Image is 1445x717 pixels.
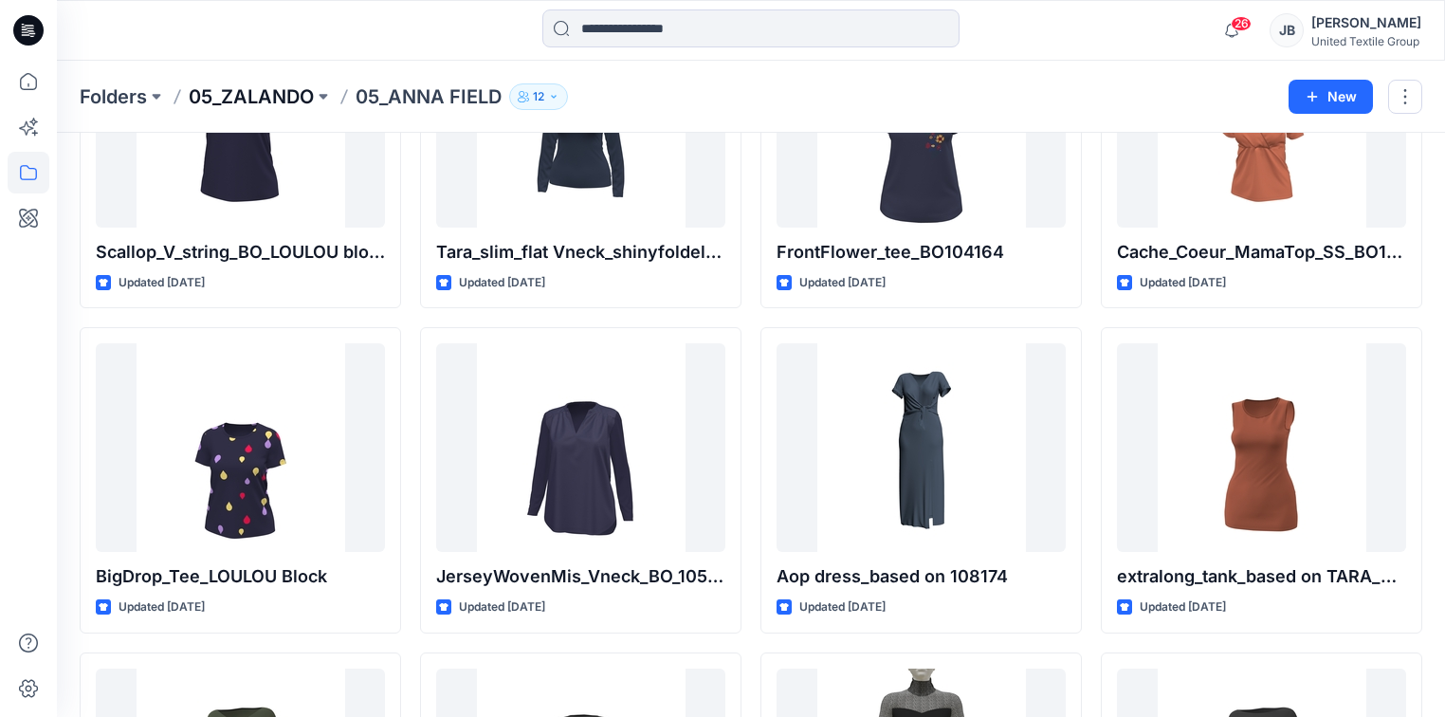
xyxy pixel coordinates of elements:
[777,563,1066,590] p: Aop dress_based on 108174
[533,86,544,107] p: 12
[459,273,545,293] p: Updated [DATE]
[459,597,545,617] p: Updated [DATE]
[799,273,886,293] p: Updated [DATE]
[1117,239,1406,266] p: Cache_Coeur_MamaTop_SS_BO100656
[189,83,314,110] a: 05_ZALANDO
[436,343,725,552] a: JerseyWovenMis_Vneck_BO_105707
[777,239,1066,266] p: FrontFlower_tee_BO104164
[1311,11,1421,34] div: [PERSON_NAME]
[1140,273,1226,293] p: Updated [DATE]
[799,597,886,617] p: Updated [DATE]
[1117,343,1406,552] a: extralong_tank_based on TARA_mediumscoop
[1270,13,1304,47] div: JB
[436,563,725,590] p: JerseyWovenMis_Vneck_BO_105707
[1140,597,1226,617] p: Updated [DATE]
[1311,34,1421,48] div: United Textile Group
[96,239,385,266] p: Scallop_V_string_BO_LOULOU block
[119,597,205,617] p: Updated [DATE]
[356,83,502,110] p: 05_ANNA FIELD
[96,343,385,552] a: BigDrop_Tee_LOULOU Block
[96,563,385,590] p: BigDrop_Tee_LOULOU Block
[436,239,725,266] p: Tara_slim_flat Vneck_shinyfoldelastic_b-170_30mm
[80,83,147,110] a: Folders
[1231,16,1252,31] span: 26
[509,83,568,110] button: 12
[119,273,205,293] p: Updated [DATE]
[777,343,1066,552] a: Aop dress_based on 108174
[1117,563,1406,590] p: extralong_tank_based on TARA_mediumscoop
[1289,80,1373,114] button: New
